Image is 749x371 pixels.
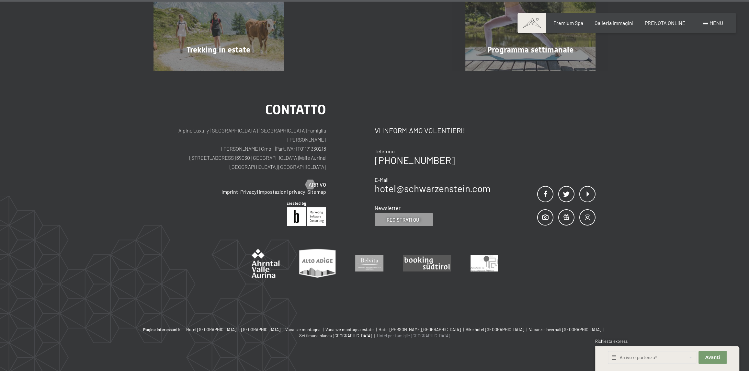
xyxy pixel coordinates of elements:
span: Bike hotel [GEOGRAPHIC_DATA] [466,327,524,332]
span: | [275,145,276,152]
span: | [325,155,326,161]
span: | [375,327,379,332]
span: Telefono [375,148,395,154]
span: Vacanze montagna [285,327,321,332]
span: Hotel [PERSON_NAME][GEOGRAPHIC_DATA] [379,327,461,332]
button: Avanti [698,351,726,364]
span: Newsletter [375,205,401,211]
span: | [281,327,285,332]
span: | [239,189,240,195]
span: Vi informiamo volentieri! [375,126,465,134]
span: Vacanze montagna estate [325,327,374,332]
span: | [306,189,307,195]
a: Imprint [221,189,238,195]
span: Arrivo [309,181,326,188]
a: Vacanze invernali [GEOGRAPHIC_DATA] | [529,327,606,332]
span: | [322,327,325,332]
span: Registrati qui [387,216,421,223]
span: | [237,327,241,332]
a: Vacanze montagna estate | [325,327,379,332]
span: Menu [709,20,723,26]
span: | [602,327,606,332]
a: Hotel [PERSON_NAME][GEOGRAPHIC_DATA] | [379,327,466,332]
p: Alpine Luxury [GEOGRAPHIC_DATA] [GEOGRAPHIC_DATA] Famiglia [PERSON_NAME] [PERSON_NAME] GmbH Part.... [153,126,326,171]
span: Avanti [705,354,720,360]
b: Pagine interessanti:: [143,327,182,332]
a: Hotel [GEOGRAPHIC_DATA] | [186,327,241,332]
span: Settimana bianca [GEOGRAPHIC_DATA] [299,333,372,338]
span: | [257,189,258,195]
span: Trekking in estate [187,45,250,54]
span: Programma settimanale [487,45,573,54]
a: Bike hotel [GEOGRAPHIC_DATA] | [466,327,529,332]
img: Brandnamic GmbH | Leading Hospitality Solutions [287,202,326,226]
a: Galleria immagini [595,20,633,26]
span: | [278,164,278,170]
span: | [525,327,529,332]
span: | [462,327,466,332]
a: [PHONE_NUMBER] [375,154,455,166]
a: Sitemap [307,189,326,195]
a: Hotel per famiglie [GEOGRAPHIC_DATA] [377,333,450,339]
span: Hotel [GEOGRAPHIC_DATA] [186,327,236,332]
a: Vacanze montagna | [285,327,325,332]
a: Impostazioni privacy [259,189,305,195]
span: E-Mail [375,177,389,183]
span: [GEOGRAPHIC_DATA] [241,327,280,332]
span: Contatto [265,102,326,117]
a: Settimana bianca [GEOGRAPHIC_DATA] | [299,333,377,339]
a: [GEOGRAPHIC_DATA] | [241,327,285,332]
span: Vacanze invernali [GEOGRAPHIC_DATA] [529,327,601,332]
a: hotel@schwarzenstein.com [375,182,491,194]
a: PRENOTA ONLINE [645,20,686,26]
a: Premium Spa [553,20,583,26]
a: Privacy [240,189,256,195]
a: Arrivo [305,181,326,188]
span: Richiesta express [595,339,628,344]
span: | [373,333,377,338]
